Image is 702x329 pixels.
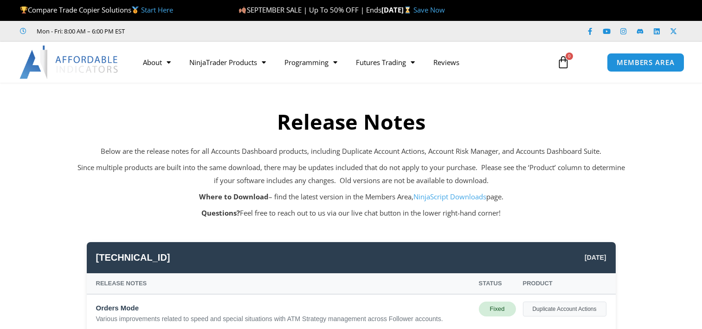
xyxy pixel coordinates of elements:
a: NinjaTrader Products [180,52,275,73]
span: [TECHNICAL_ID] [96,249,170,266]
a: Futures Trading [347,52,424,73]
img: LogoAI | Affordable Indicators – NinjaTrader [19,46,119,79]
a: MEMBERS AREA [607,53,684,72]
strong: [DATE] [381,5,413,14]
span: Compare Trade Copier Solutions [20,5,173,14]
a: Save Now [413,5,445,14]
div: Fixed [479,302,516,316]
div: Various improvements related to speed and special situations with ATM Strategy management across ... [96,315,472,324]
div: Release Notes [96,278,472,289]
p: Below are the release notes for all Accounts Dashboard products, including Duplicate Account Acti... [77,145,625,158]
iframe: Customer reviews powered by Trustpilot [138,26,277,36]
strong: Where to Download [199,192,269,201]
span: SEPTEMBER SALE | Up To 50% OFF | Ends [238,5,381,14]
img: ⌛ [404,7,411,13]
strong: Questions? [201,208,240,217]
div: Duplicate Account Actions [523,302,606,316]
p: – find the latest version in the Members Area, page. [77,191,625,204]
a: Start Here [141,5,173,14]
h2: Release Notes [77,108,625,136]
a: About [134,52,180,73]
img: 🍂 [239,7,246,13]
nav: Menu [134,52,548,73]
div: Orders Mode [96,302,472,315]
a: 0 [543,49,584,76]
a: Reviews [424,52,469,73]
a: NinjaScript Downloads [413,192,486,201]
span: 0 [566,53,573,60]
img: 🥇 [132,7,139,13]
div: Status [479,278,516,289]
img: 🏆 [20,7,27,13]
p: Feel free to reach out to us via our live chat button in the lower right-hand corner! [77,207,625,220]
span: MEMBERS AREA [617,59,675,66]
span: Mon - Fri: 8:00 AM – 6:00 PM EST [34,26,125,37]
p: Since multiple products are built into the same download, there may be updates included that do n... [77,161,625,187]
span: [DATE] [585,251,606,263]
a: Programming [275,52,347,73]
div: Product [523,278,606,289]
